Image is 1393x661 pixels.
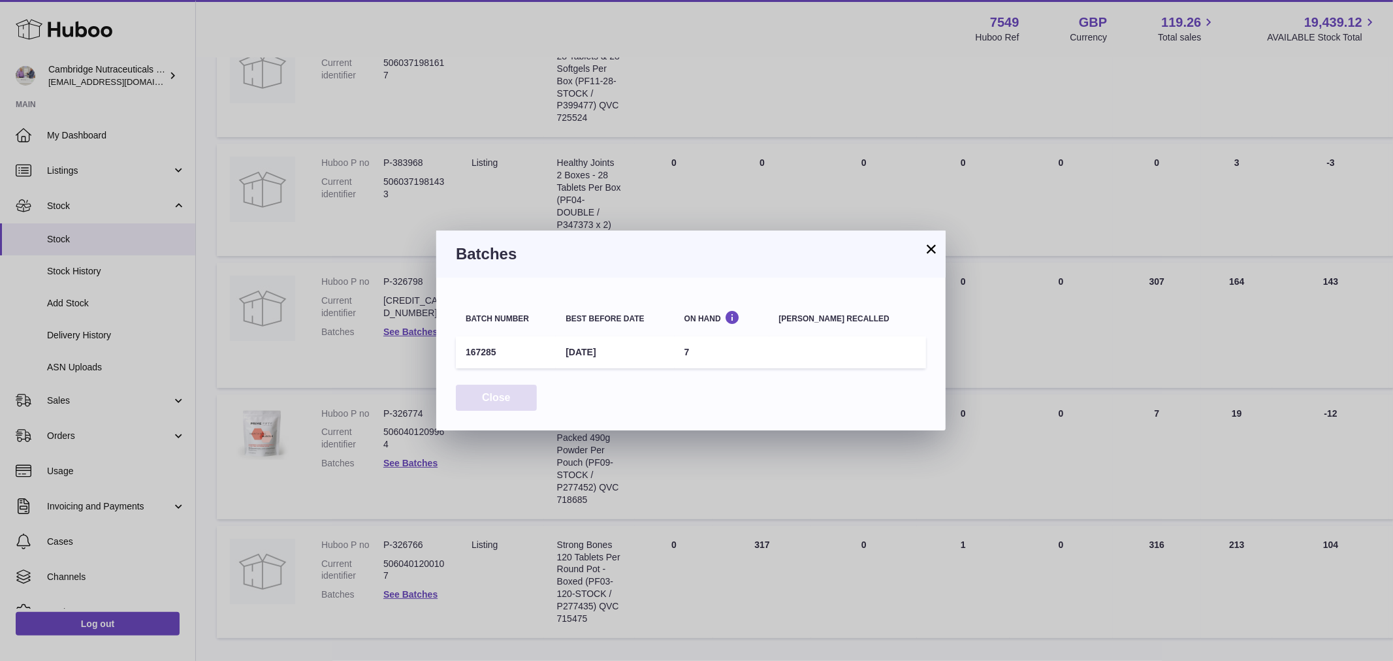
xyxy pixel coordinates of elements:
[456,336,556,368] td: 167285
[684,310,760,323] div: On Hand
[779,315,916,323] div: [PERSON_NAME] recalled
[456,244,926,265] h3: Batches
[456,385,537,411] button: Close
[566,315,664,323] div: Best before date
[923,241,939,257] button: ×
[675,336,769,368] td: 7
[466,315,546,323] div: Batch number
[556,336,674,368] td: [DATE]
